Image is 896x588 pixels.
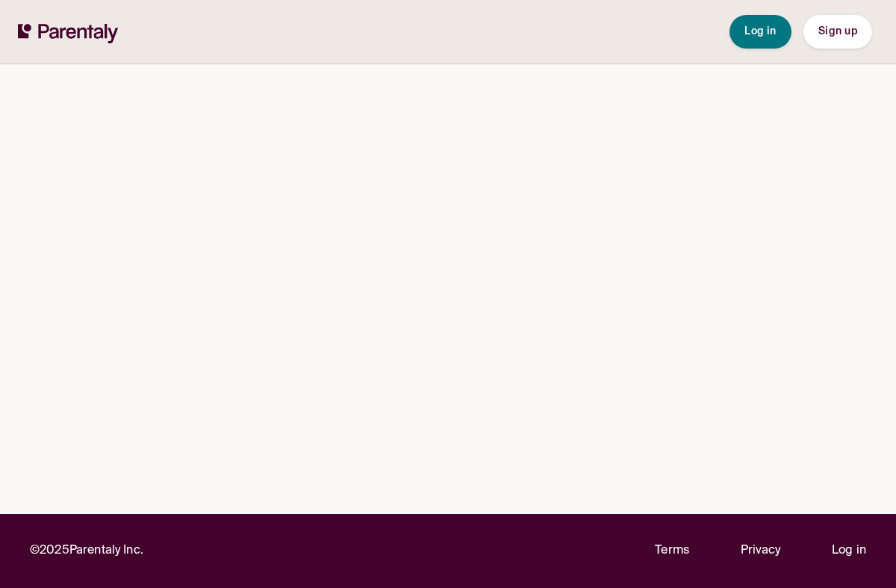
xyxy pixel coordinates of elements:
button: Log in [729,15,791,49]
button: Sign up [803,15,872,49]
span: Sign up [818,26,857,37]
a: Log in [832,541,866,561]
a: Terms [655,541,689,561]
span: Log in [744,26,777,37]
p: © 2025 Parentaly Inc. [30,541,143,561]
a: Privacy [741,541,781,561]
